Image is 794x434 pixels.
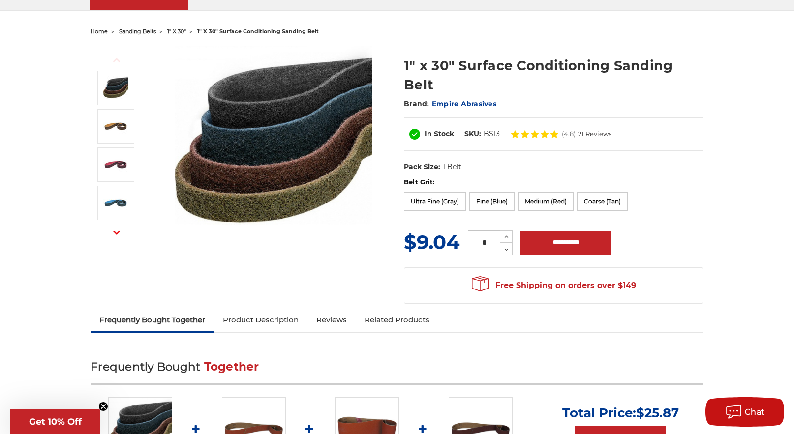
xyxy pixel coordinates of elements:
[103,152,128,177] img: 1"x30" Medium Surface Conditioning Belt
[98,402,108,411] button: Close teaser
[103,191,128,215] img: 1"x30" Fine Surface Conditioning Belt
[119,28,156,35] a: sanding belts
[464,129,481,139] dt: SKU:
[103,114,128,139] img: 1"x30" Coarse Surface Conditioning Belt
[91,309,214,331] a: Frequently Bought Together
[103,76,128,100] img: 1"x30" Surface Conditioning Sanding Belts
[105,50,128,71] button: Previous
[404,99,429,108] span: Brand:
[197,28,319,35] span: 1" x 30" surface conditioning sanding belt
[356,309,438,331] a: Related Products
[204,360,259,374] span: Together
[105,222,128,243] button: Next
[404,162,440,172] dt: Pack Size:
[443,162,461,172] dd: 1 Belt
[636,405,679,421] span: $25.87
[10,409,100,434] div: Get 10% OffClose teaser
[705,397,784,427] button: Chat
[29,416,82,427] span: Get 10% Off
[91,28,108,35] a: home
[167,28,186,35] a: 1" x 30"
[484,129,500,139] dd: BS13
[472,276,636,295] span: Free Shipping on orders over $149
[562,131,576,137] span: (4.8)
[91,360,200,374] span: Frequently Bought
[404,56,703,94] h1: 1" x 30" Surface Conditioning Sanding Belt
[404,230,460,254] span: $9.04
[404,177,703,187] label: Belt Grit:
[307,309,356,331] a: Reviews
[425,129,454,138] span: In Stock
[214,309,307,331] a: Product Description
[432,99,496,108] a: Empire Abrasives
[578,131,611,137] span: 21 Reviews
[562,405,679,421] p: Total Price:
[745,407,765,417] span: Chat
[175,46,372,242] img: 1"x30" Surface Conditioning Sanding Belts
